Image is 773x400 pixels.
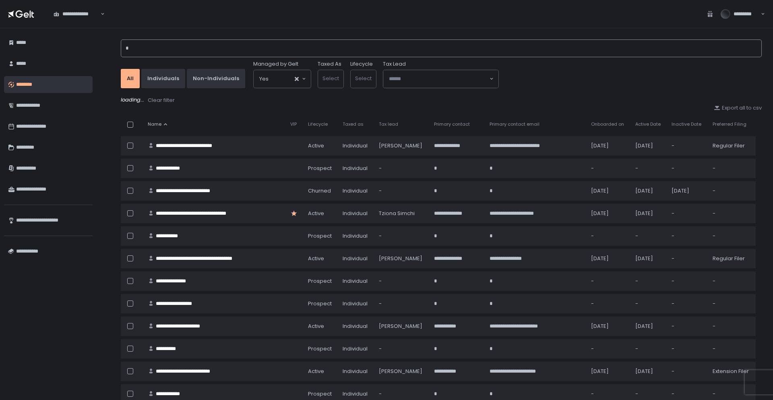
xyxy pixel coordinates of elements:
div: - [672,142,703,149]
span: prospect [308,300,332,307]
div: Individual [343,390,369,398]
div: - [379,390,424,398]
div: [DATE] [672,187,703,195]
span: Yes [259,75,269,83]
div: - [635,278,662,285]
div: - [713,300,751,307]
div: Search for option [48,6,105,23]
span: active [308,368,324,375]
div: [DATE] [635,187,662,195]
button: Individuals [141,69,185,88]
div: Individual [343,300,369,307]
div: - [379,300,424,307]
span: active [308,255,324,262]
div: - [591,345,626,352]
div: Regular Filer [713,142,751,149]
button: Clear Selected [295,77,299,81]
div: - [591,165,626,172]
div: - [672,210,703,217]
span: Select [355,75,372,82]
div: Clear filter [148,97,175,104]
div: Individual [343,255,369,262]
div: - [672,232,703,240]
button: All [121,69,140,88]
span: Inactive Date [672,121,701,127]
span: prospect [308,390,332,398]
div: - [591,390,626,398]
div: - [713,278,751,285]
span: churned [308,187,331,195]
div: loading... [121,96,762,104]
div: - [591,232,626,240]
div: [DATE] [591,368,626,375]
div: - [672,390,703,398]
button: Clear filter [147,96,175,104]
div: Regular Filer [713,255,751,262]
div: [PERSON_NAME] [379,255,424,262]
span: Lifecycle [308,121,328,127]
div: [DATE] [591,255,626,262]
span: VIP [290,121,297,127]
div: - [379,278,424,285]
button: Export all to csv [714,104,762,112]
span: prospect [308,345,332,352]
div: - [713,210,751,217]
div: All [127,75,134,82]
div: Individual [343,232,369,240]
span: active [308,323,324,330]
span: Name [148,121,161,127]
span: Taxed as [343,121,364,127]
div: - [672,323,703,330]
span: Tax lead [379,121,398,127]
div: - [379,232,424,240]
span: Preferred Filing [713,121,746,127]
div: Individual [343,165,369,172]
div: - [635,165,662,172]
div: Tziona Simchi [379,210,424,217]
div: [DATE] [635,255,662,262]
div: Individual [343,278,369,285]
div: [DATE] [635,323,662,330]
div: Individual [343,210,369,217]
div: [DATE] [591,210,626,217]
div: Individuals [147,75,179,82]
div: Extension Filer [713,368,751,375]
span: prospect [308,278,332,285]
div: - [591,278,626,285]
div: - [713,187,751,195]
div: - [713,390,751,398]
div: - [713,345,751,352]
span: Managed by Gelt [253,60,298,68]
label: Lifecycle [350,60,373,68]
div: - [591,300,626,307]
div: Individual [343,187,369,195]
div: Individual [343,142,369,149]
div: [PERSON_NAME] [379,323,424,330]
div: - [672,278,703,285]
div: - [379,187,424,195]
span: Select [322,75,339,82]
div: - [713,165,751,172]
div: Non-Individuals [193,75,239,82]
span: Primary contact email [490,121,539,127]
div: [DATE] [591,142,626,149]
div: Individual [343,368,369,375]
div: [DATE] [591,187,626,195]
div: - [379,345,424,352]
div: Individual [343,345,369,352]
div: [DATE] [591,323,626,330]
div: - [635,232,662,240]
div: - [672,368,703,375]
div: [DATE] [635,142,662,149]
span: Onboarded on [591,121,624,127]
div: - [635,300,662,307]
div: - [379,165,424,172]
div: - [635,345,662,352]
span: active [308,210,324,217]
div: [PERSON_NAME] [379,142,424,149]
div: - [672,345,703,352]
label: Taxed As [318,60,341,68]
div: Individual [343,323,369,330]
